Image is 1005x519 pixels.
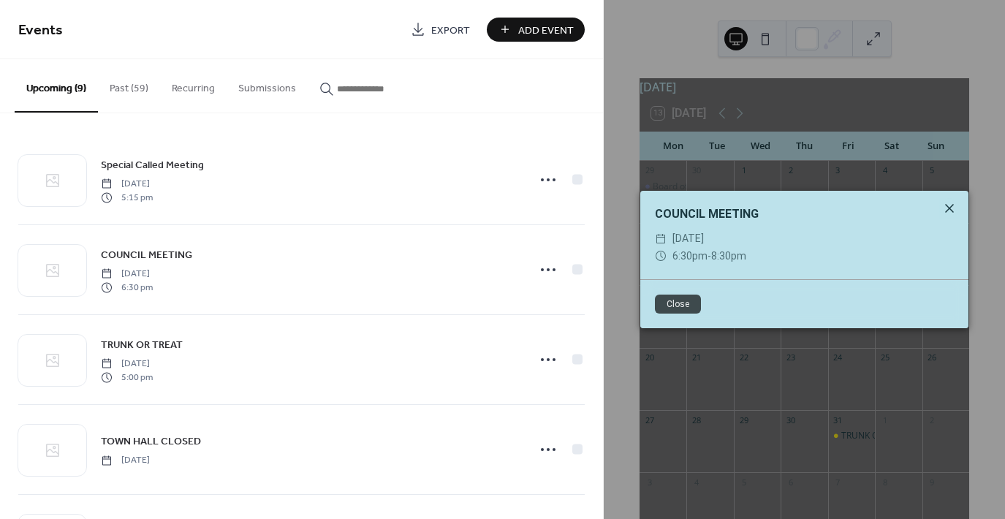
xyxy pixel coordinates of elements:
[101,246,192,263] a: COUNCIL MEETING
[101,178,153,191] span: [DATE]
[518,23,574,38] span: Add Event
[640,205,968,223] div: COUNCIL MEETING
[672,250,708,262] span: 6:30pm
[655,248,667,265] div: ​
[708,250,711,262] span: -
[101,281,153,294] span: 6:30 pm
[655,295,701,314] button: Close
[101,268,153,281] span: [DATE]
[18,16,63,45] span: Events
[101,338,183,353] span: TRUNK OR TREAT
[101,357,153,371] span: [DATE]
[672,230,704,248] span: [DATE]
[101,158,204,173] span: Special Called Meeting
[98,59,160,111] button: Past (59)
[101,433,201,450] a: TOWN HALL CLOSED
[101,454,150,467] span: [DATE]
[101,434,201,450] span: TOWN HALL CLOSED
[400,18,481,42] a: Export
[101,371,153,384] span: 5:00 pm
[101,336,183,353] a: TRUNK OR TREAT
[160,59,227,111] button: Recurring
[101,191,153,204] span: 5:15 pm
[655,230,667,248] div: ​
[15,59,98,113] button: Upcoming (9)
[431,23,470,38] span: Export
[487,18,585,42] button: Add Event
[227,59,308,111] button: Submissions
[101,248,192,263] span: COUNCIL MEETING
[101,156,204,173] a: Special Called Meeting
[711,250,746,262] span: 8:30pm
